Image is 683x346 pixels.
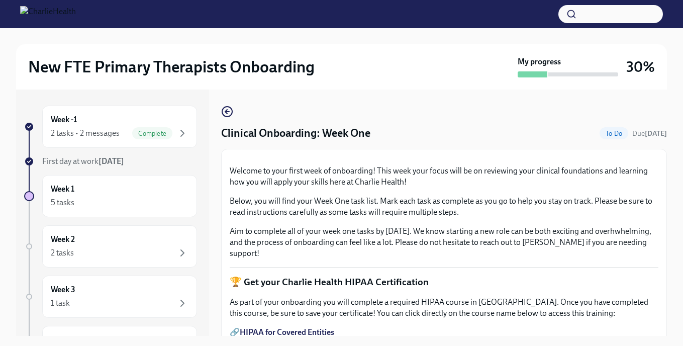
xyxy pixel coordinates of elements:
[24,156,197,167] a: First day at work[DATE]
[230,165,658,188] p: Welcome to your first week of onboarding! This week your focus will be on reviewing your clinical...
[230,196,658,218] p: Below, you will find your Week One task list. Mark each task as complete as you go to help you st...
[645,129,667,138] strong: [DATE]
[230,297,658,319] p: As part of your onboarding you will complete a required HIPAA course in [GEOGRAPHIC_DATA]. Once y...
[518,56,561,67] strong: My progress
[632,129,667,138] span: Due
[230,226,658,259] p: Aim to complete all of your week one tasks by [DATE]. We know starting a new role can be both exc...
[24,106,197,148] a: Week -12 tasks • 2 messagesComplete
[51,114,77,125] h6: Week -1
[51,334,75,345] h6: Week 4
[51,284,75,295] h6: Week 3
[221,126,370,141] h4: Clinical Onboarding: Week One
[230,327,658,338] p: 🔗
[51,184,74,195] h6: Week 1
[626,58,655,76] h3: 30%
[24,225,197,268] a: Week 22 tasks
[51,298,70,309] div: 1 task
[51,247,74,258] div: 2 tasks
[24,276,197,318] a: Week 31 task
[20,6,76,22] img: CharlieHealth
[28,57,315,77] h2: New FTE Primary Therapists Onboarding
[51,234,75,245] h6: Week 2
[632,129,667,138] span: August 24th, 2025 10:00
[240,327,334,337] a: HIPAA for Covered Entities
[24,175,197,217] a: Week 15 tasks
[99,156,124,166] strong: [DATE]
[51,128,120,139] div: 2 tasks • 2 messages
[51,197,74,208] div: 5 tasks
[42,156,124,166] span: First day at work
[132,130,172,137] span: Complete
[230,276,658,289] p: 🏆 Get your Charlie Health HIPAA Certification
[600,130,628,137] span: To Do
